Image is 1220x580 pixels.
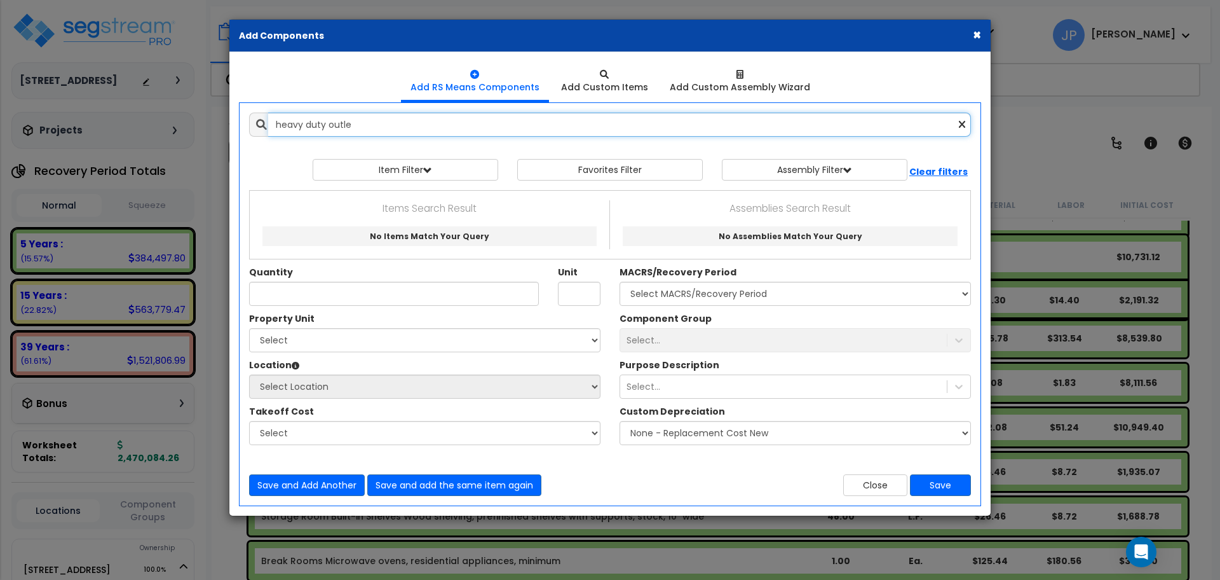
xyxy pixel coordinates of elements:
[620,200,961,217] p: Assemblies Search Result
[561,81,648,93] div: Add Custom Items
[722,159,907,181] button: Assembly Filter
[239,29,324,42] b: Add Components
[843,474,907,496] button: Close
[249,312,315,325] label: Property Unit
[620,312,712,325] label: Component Group
[249,359,299,371] label: Location
[1126,537,1156,567] div: Open Intercom Messenger
[909,165,968,178] b: Clear filters
[259,200,600,217] p: Items Search Result
[670,81,810,93] div: Add Custom Assembly Wizard
[249,266,293,279] label: Quantity
[367,474,541,496] button: Save and add the same item again
[249,421,600,445] select: The Custom Item Descriptions in this Dropdown have been designated as 'Takeoff Costs' within thei...
[973,28,981,41] button: ×
[410,81,539,93] div: Add RS Means Components
[249,405,314,418] label: The Custom Item Descriptions in this Dropdown have been designated as 'Takeoff Costs' within thei...
[620,359,719,371] label: A Purpose Description Prefix can be used to customize the Item Description that will be shown in ...
[719,231,862,242] span: No Assemblies Match Your Query
[627,380,660,393] div: Select...
[249,474,365,496] button: Save and Add Another
[268,113,971,137] input: Search
[517,159,703,181] button: Favorites Filter
[910,474,971,496] button: Save
[558,266,578,279] label: Unit
[313,159,498,181] button: Item Filter
[620,405,725,418] label: Custom Depreciation
[620,266,736,279] label: MACRS/Recovery Period
[370,231,489,242] span: No Items Match Your Query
